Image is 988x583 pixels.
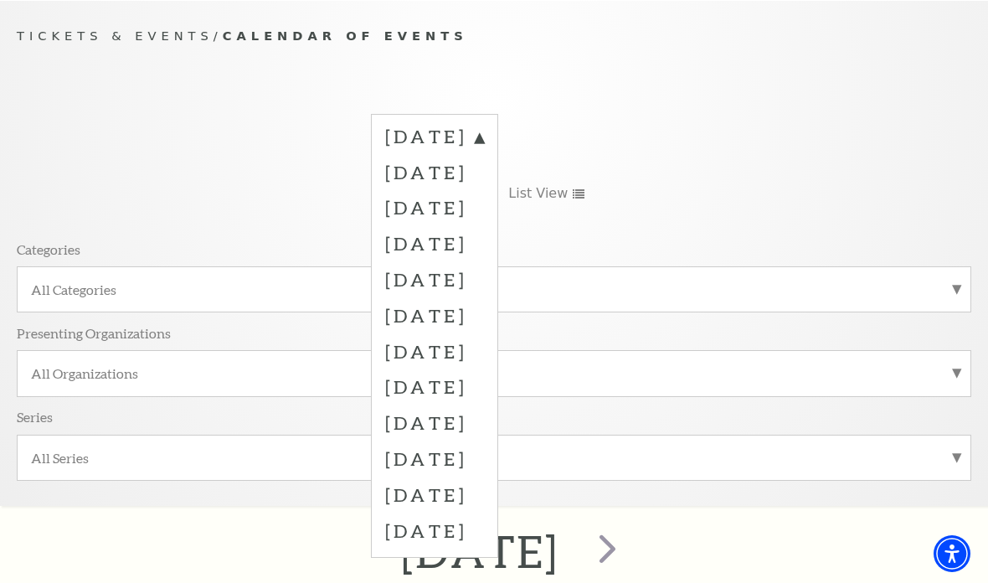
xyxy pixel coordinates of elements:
label: All Series [31,449,957,467]
label: [DATE] [385,225,484,261]
label: [DATE] [385,405,484,441]
span: Calendar of Events [223,28,468,43]
p: / [17,26,971,47]
label: [DATE] [385,513,484,549]
label: [DATE] [385,441,484,477]
h2: [DATE] [401,524,559,578]
label: [DATE] [385,333,484,369]
label: [DATE] [385,124,484,154]
label: [DATE] [385,297,484,333]
label: [DATE] [385,477,484,513]
label: [DATE] [385,369,484,405]
button: next [575,522,636,581]
p: Categories [17,240,80,258]
span: Tickets & Events [17,28,214,43]
label: All Categories [31,281,957,298]
label: [DATE] [385,154,484,190]
span: List View [508,184,568,203]
label: All Organizations [31,364,957,382]
p: Presenting Organizations [17,324,171,342]
div: Accessibility Menu [934,535,970,572]
label: [DATE] [385,189,484,225]
label: [DATE] [385,261,484,297]
p: Series [17,408,53,426]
